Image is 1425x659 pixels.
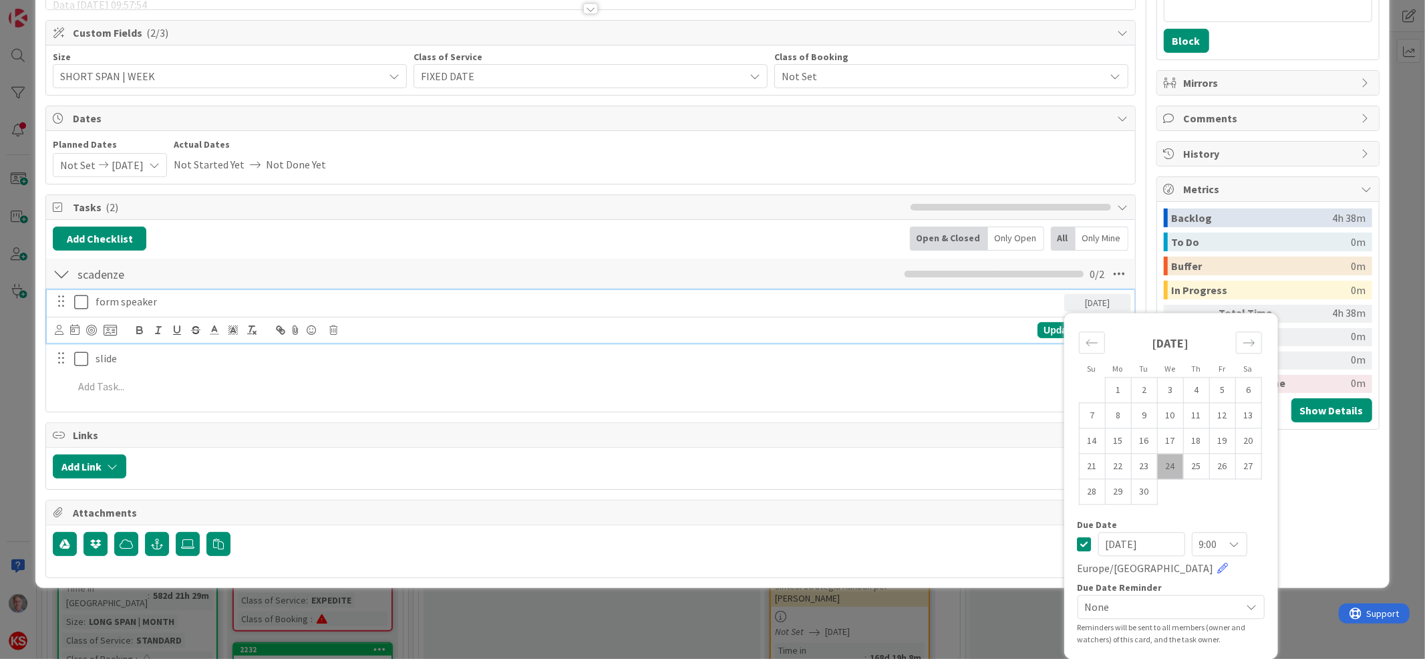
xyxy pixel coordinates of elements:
[1131,403,1157,428] td: Tuesday, 09/Sep/2025 12:00
[1105,428,1131,454] td: Monday, 15/Sep/2025 12:00
[910,227,988,251] div: Open & Closed
[73,110,1110,126] span: Dates
[1199,535,1217,553] span: 9:00
[1088,364,1096,374] small: Su
[1184,146,1355,162] span: History
[1235,428,1261,454] td: Saturday, 20/Sep/2025 12:00
[1157,454,1183,479] td: Wednesday, 24/Sep/2025 12:00
[1352,257,1366,275] div: 0m
[1140,364,1148,374] small: Tu
[1157,378,1183,403] td: Wednesday, 03/Sep/2025 12:00
[1298,305,1366,323] div: 4h 38m
[1291,398,1372,422] button: Show Details
[1172,281,1352,299] div: In Progress
[1183,428,1209,454] td: Thursday, 18/Sep/2025 12:00
[106,201,118,214] span: ( 2 )
[1209,403,1235,428] td: Friday, 12/Sep/2025 12:00
[1352,281,1366,299] div: 0m
[1298,328,1366,346] div: 0m
[1078,622,1265,646] div: Reminders will be sent to all members (owner and watchers) of this card, and the task owner.
[53,52,407,61] div: Size
[1064,294,1131,311] div: [DATE]
[782,67,1098,86] span: Not Set
[1079,403,1105,428] td: Sunday, 07/Sep/2025 12:00
[96,294,1059,309] p: form speaker
[421,67,738,86] span: FIXED DATE
[73,427,1110,443] span: Links
[1184,110,1355,126] span: Comments
[1090,266,1105,282] span: 0 / 2
[1164,364,1175,374] small: We
[1172,257,1352,275] div: Buffer
[1298,375,1366,393] div: 0m
[1209,378,1235,403] td: Friday, 05/Sep/2025 12:00
[96,351,1059,366] p: slide
[1183,403,1209,428] td: Thursday, 11/Sep/2025 12:00
[53,138,167,152] span: Planned Dates
[1131,479,1157,505] td: Tuesday, 30/Sep/2025 12:00
[1131,378,1157,403] td: Tuesday, 02/Sep/2025 12:00
[1209,428,1235,454] td: Friday, 19/Sep/2025 12:00
[1098,532,1185,556] input: DD/MM/YYYY
[1152,336,1189,351] strong: [DATE]
[1064,319,1277,520] div: Calendar
[988,227,1044,251] div: Only Open
[1079,428,1105,454] td: Sunday, 14/Sep/2025 12:00
[1183,454,1209,479] td: Thursday, 25/Sep/2025 12:00
[28,2,61,18] span: Support
[1191,364,1201,374] small: Th
[1157,403,1183,428] td: Wednesday, 10/Sep/2025 12:00
[73,505,1110,521] span: Attachments
[1078,583,1162,592] span: Due Date Reminder
[1219,364,1225,374] small: Fr
[1078,560,1214,576] span: Europe/[GEOGRAPHIC_DATA]
[1164,29,1209,53] button: Block
[1105,403,1131,428] td: Monday, 08/Sep/2025 12:00
[174,153,245,176] span: Not Started Yet
[73,262,373,286] input: Add Checklist...
[1235,403,1261,428] td: Saturday, 13/Sep/2025 12:00
[1184,181,1355,197] span: Metrics
[60,154,96,176] span: Not Set
[1105,454,1131,479] td: Monday, 22/Sep/2025 12:00
[1085,598,1235,616] span: None
[112,154,144,176] span: [DATE]
[146,26,168,39] span: ( 2/3 )
[174,138,326,152] span: Actual Dates
[53,454,126,479] button: Add Link
[1352,233,1366,251] div: 0m
[1298,352,1366,370] div: 0m
[73,25,1110,41] span: Custom Fields
[1235,378,1261,403] td: Saturday, 06/Sep/2025 12:00
[1209,454,1235,479] td: Friday, 26/Sep/2025 12:00
[1244,364,1253,374] small: Sa
[1235,454,1261,479] td: Saturday, 27/Sep/2025 12:00
[1078,520,1118,529] span: Due Date
[1038,322,1081,338] div: Update
[1076,227,1128,251] div: Only Mine
[1105,479,1131,505] td: Monday, 29/Sep/2025 12:00
[1079,332,1105,354] div: Move backward to switch to the previous month.
[1172,209,1333,227] div: Backlog
[1131,454,1157,479] td: Tuesday, 23/Sep/2025 12:00
[1219,305,1293,323] div: Total Time
[1236,332,1262,354] div: Move forward to switch to the next month.
[1079,454,1105,479] td: Sunday, 21/Sep/2025 12:00
[1172,233,1352,251] div: To Do
[414,52,768,61] div: Class of Service
[1051,227,1076,251] div: All
[1183,378,1209,403] td: Thursday, 04/Sep/2025 12:00
[1131,428,1157,454] td: Tuesday, 16/Sep/2025 12:00
[774,52,1128,61] div: Class of Booking
[1333,209,1366,227] div: 4h 38m
[1079,479,1105,505] td: Sunday, 28/Sep/2025 12:00
[1105,378,1131,403] td: Monday, 01/Sep/2025 12:00
[1184,75,1355,91] span: Mirrors
[73,199,903,215] span: Tasks
[266,153,326,176] span: Not Done Yet
[53,227,146,251] button: Add Checklist
[1113,364,1123,374] small: Mo
[1157,428,1183,454] td: Wednesday, 17/Sep/2025 12:00
[60,67,377,86] span: SHORT SPAN | WEEK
